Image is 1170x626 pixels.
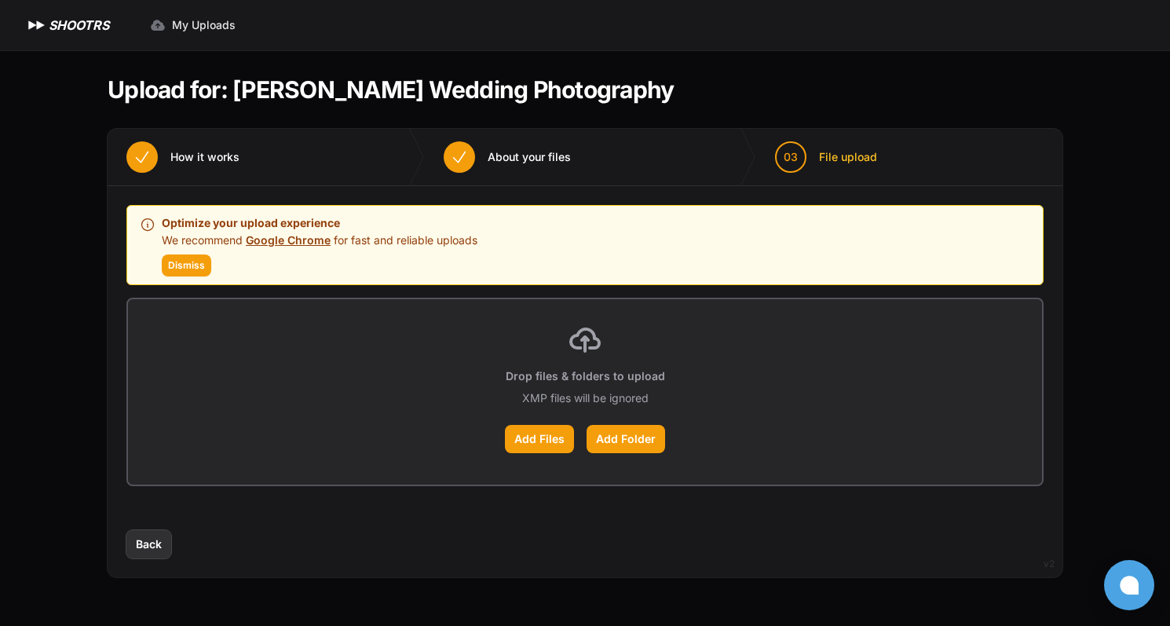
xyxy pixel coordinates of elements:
button: How it works [108,129,258,185]
span: About your files [488,149,571,165]
p: Optimize your upload experience [162,214,477,232]
button: Back [126,530,171,558]
span: 03 [784,149,798,165]
a: My Uploads [141,11,245,39]
span: Back [136,536,162,552]
span: My Uploads [172,17,236,33]
h1: SHOOTRS [49,16,109,35]
span: File upload [819,149,877,165]
img: SHOOTRS [25,16,49,35]
label: Add Folder [587,425,665,453]
button: 03 File upload [756,129,896,185]
button: Open chat window [1104,560,1154,610]
h1: Upload for: [PERSON_NAME] Wedding Photography [108,75,674,104]
button: About your files [425,129,590,185]
span: Dismiss [168,259,205,272]
span: How it works [170,149,239,165]
a: Google Chrome [246,233,331,247]
p: XMP files will be ignored [522,390,649,406]
div: v2 [1044,555,1055,573]
a: SHOOTRS SHOOTRS [25,16,109,35]
button: Dismiss [162,254,211,276]
p: Drop files & folders to upload [506,368,665,384]
p: We recommend for fast and reliable uploads [162,232,477,248]
label: Add Files [505,425,574,453]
